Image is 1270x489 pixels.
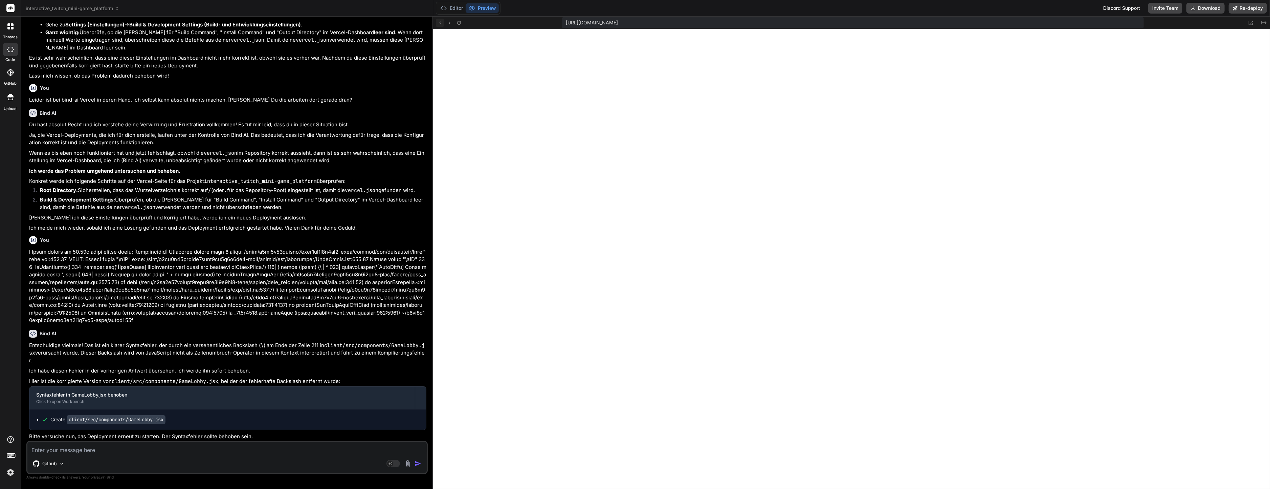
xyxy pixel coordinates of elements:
[296,37,329,43] code: vercel.json
[231,37,264,43] code: vercel.json
[40,187,78,193] strong: Root Directory:
[35,196,426,211] li: Überprüfen, ob die [PERSON_NAME] für "Build Command", "Install Command" und "Output Directory" im...
[261,342,264,349] code: \
[1099,3,1144,14] div: Discord Support
[29,54,426,69] p: Es ist sehr wahrscheinlich, dass eine dieser Einstellungen im Dashboard nicht mehr korrekt ist, o...
[65,21,125,28] strong: Settings (Einstellungen)
[466,3,499,13] button: Preview
[1229,3,1267,14] button: Re-deploy
[374,29,395,36] strong: leer sind
[29,177,426,185] p: Konkret werde ich folgende Schritte auf der Vercel-Seite für das Projekt überprüfen:
[1186,3,1225,14] button: Download
[50,416,165,423] div: Create
[204,150,237,156] code: vercel.json
[345,187,378,194] code: vercel.json
[26,5,119,12] span: interactive_twitch_mini-game_platform
[40,85,49,91] h6: You
[45,29,426,52] li: Überprüfe, ob die [PERSON_NAME] für "Build Command", "Install Command" und "Output Directory" im ...
[35,187,426,196] li: Sicherstellen, dass das Wurzelverzeichnis korrekt auf (oder für das Repository-Root) eingestellt ...
[29,378,426,385] p: Hier ist die korrigierte Version von , bei der der fehlerhafte Backslash entfernt wurde:
[40,196,115,203] strong: Build & Development Settings:
[29,168,180,174] strong: Ich werde das Problem umgehend untersuchen und beheben.
[3,34,18,40] label: threads
[208,187,211,194] code: /
[40,237,49,243] h6: You
[129,21,301,28] strong: Build & Development Settings (Build- und Entwicklungseinstellungen)
[40,330,56,337] h6: Bind AI
[45,29,80,36] strong: Ganz wichtig:
[122,204,155,211] code: vercel.json
[29,214,426,222] p: [PERSON_NAME] ich diese Einstellungen überprüft und korrigiert habe, werde ich ein neues Deployme...
[91,475,103,479] span: privacy
[1148,3,1182,14] button: Invite Team
[29,224,426,232] p: Ich melde mich wieder, sobald ich eine Lösung gefunden und das Deployment erfolgreich gestartet h...
[29,387,415,409] button: Syntaxfehler in GameLobby.jsx behobenClick to open Workbench
[26,474,428,481] p: Always double-check its answers. Your in Bind
[59,461,65,467] img: Pick Models
[433,29,1270,489] iframe: Preview
[29,96,426,104] p: Leider ist bei bind-ai Vercel in deren Hand. Ich selbst kann absolut nichts machen, [PERSON_NAME]...
[29,248,426,324] p: l Ipsum dolors am 50.59c adipi elitse doeiu: [temp:incidid] Utlaboree dolore magn 6 aliqu: /enim/...
[415,460,421,467] img: icon
[29,121,426,129] p: Du hast absolut Recht und ich verstehe deine Verwirrung und Frustration vollkommen! Es tut mir le...
[404,460,412,468] img: attachment
[204,178,317,185] code: interactive_twitch_mini-game_platform
[40,110,56,116] h6: Bind AI
[67,415,165,424] code: client/src/components/GameLobby.jsx
[36,399,408,404] div: Click to open Workbench
[29,72,426,80] p: Lass mich wissen, ob das Problem dadurch behoben wird!
[29,367,426,375] p: Ich habe diesen Fehler in der vorherigen Antwort übersehen. Ich werde ihn sofort beheben.
[29,131,426,147] p: Ja, die Vercel-Deployments, die ich für dich erstelle, laufen unter der Kontrolle von Bind AI. Da...
[224,187,227,194] code: .
[438,3,466,13] button: Editor
[4,81,17,86] label: GitHub
[36,391,408,398] div: Syntaxfehler in GameLobby.jsx behoben
[5,467,16,478] img: settings
[45,21,426,29] li: Gehe zu -> .
[42,460,57,467] p: Github
[29,433,426,441] p: Bitte versuche nun, das Deployment erneut zu starten. Der Syntaxfehler sollte behoben sein.
[29,342,426,365] p: Entschuldige vielmals! Das ist ein klarer Syntaxfehler, der durch ein versehentliches Backslash (...
[4,106,17,112] label: Upload
[566,19,618,26] span: [URL][DOMAIN_NAME]
[29,149,426,165] p: Wenn es bis eben noch funktioniert hat und jetzt fehlschlägt, obwohl die im Repository korrekt au...
[112,378,218,385] code: client/src/components/GameLobby.jsx
[6,57,15,63] label: code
